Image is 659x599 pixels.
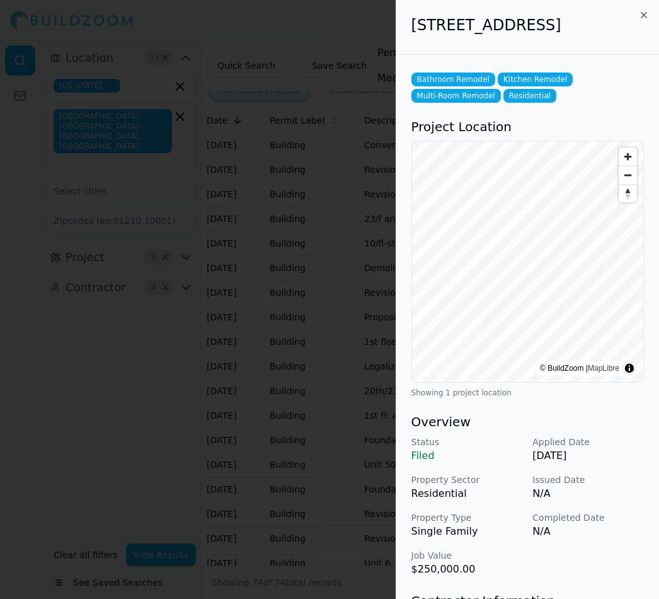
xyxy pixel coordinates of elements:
h3: Project Location [411,118,644,136]
p: Residential [411,486,523,501]
p: Job Value [411,549,523,562]
p: $250,000.00 [411,562,523,577]
canvas: Map [412,141,643,382]
span: Multi-Room Remodel [411,89,501,103]
summary: Toggle attribution [622,361,637,376]
p: Filed [411,448,523,463]
h3: Overview [411,413,644,431]
p: Status [411,436,523,448]
span: Bathroom Remodel [411,73,495,86]
h2: [STREET_ADDRESS] [411,15,644,35]
span: Residential [503,89,556,103]
p: Applied Date [532,436,644,448]
p: Issued Date [532,474,644,486]
p: N/A [532,486,644,501]
div: © BuildZoom | [540,362,619,375]
button: Reset bearing to north [619,184,637,202]
span: Kitchen Remodel [498,73,573,86]
a: MapLibre [588,364,619,373]
p: Property Sector [411,474,523,486]
button: Zoom out [619,166,637,184]
p: Single Family [411,524,523,539]
p: [DATE] [532,448,644,463]
p: Completed Date [532,511,644,524]
button: Zoom in [619,148,637,166]
p: N/A [532,524,644,539]
p: Property Type [411,511,523,524]
div: Showing 1 project location [411,388,644,398]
